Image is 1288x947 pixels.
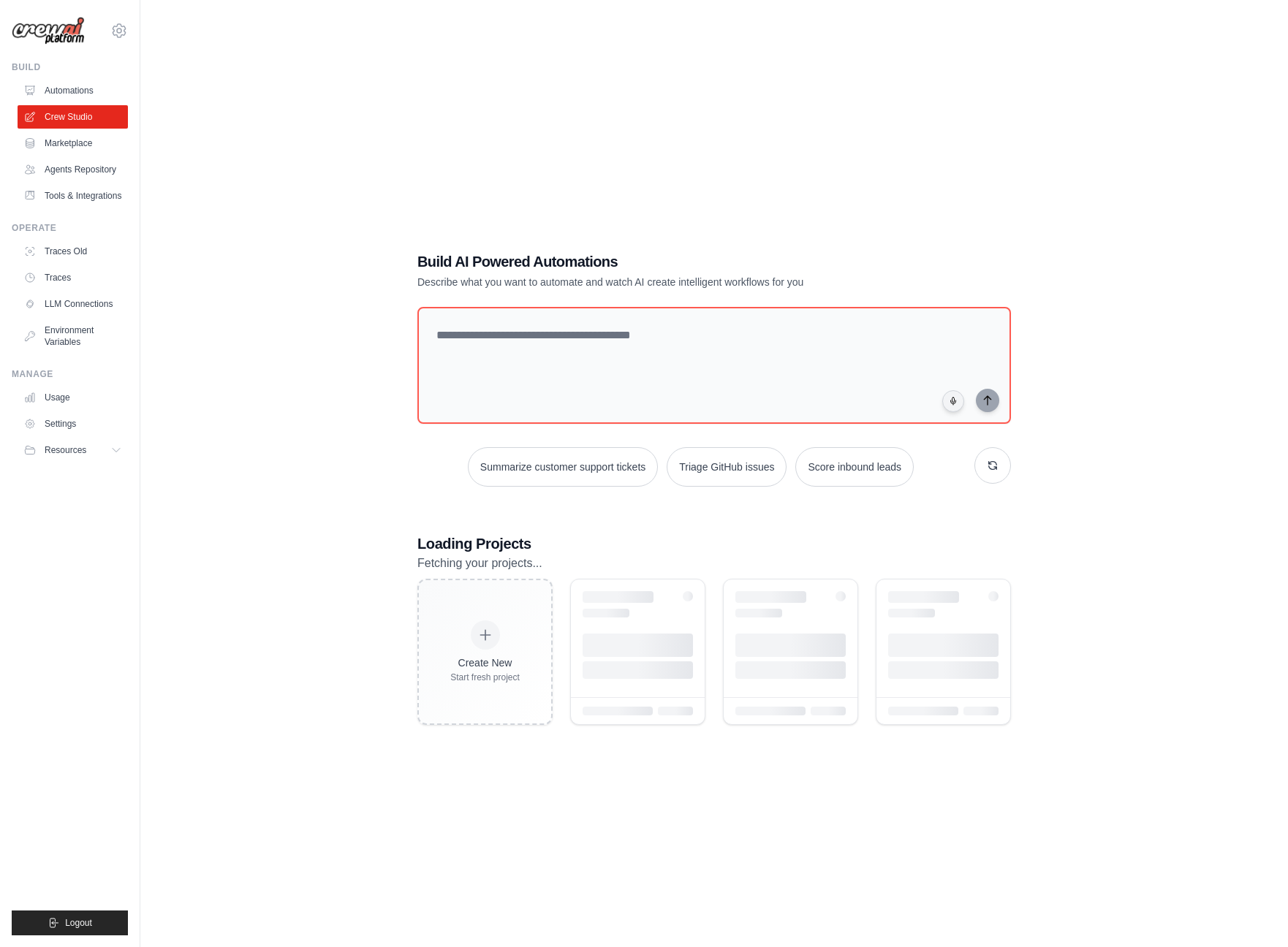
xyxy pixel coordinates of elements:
[417,533,1011,554] h3: Loading Projects
[18,158,128,181] a: Agents Repository
[450,672,520,683] div: Start fresh project
[12,17,85,45] img: Logo
[12,222,128,234] div: Operate
[417,251,909,272] h1: Build AI Powered Automations
[18,184,128,208] a: Tools & Integrations
[18,319,128,354] a: Environment Variables
[795,447,914,487] button: Score inbound leads
[18,438,128,462] button: Resources
[18,412,128,436] a: Settings
[974,447,1011,484] button: Get new suggestions
[468,447,658,487] button: Summarize customer support tickets
[18,105,128,129] a: Crew Studio
[18,266,128,289] a: Traces
[18,79,128,102] a: Automations
[45,444,86,456] span: Resources
[12,368,128,380] div: Manage
[18,240,128,263] a: Traces Old
[18,386,128,409] a: Usage
[18,292,128,316] a: LLM Connections
[417,275,909,289] p: Describe what you want to automate and watch AI create intelligent workflows for you
[65,917,92,929] span: Logout
[12,61,128,73] div: Build
[942,390,964,412] button: Click to speak your automation idea
[12,910,128,935] button: Logout
[417,554,1011,573] p: Fetching your projects...
[667,447,787,487] button: Triage GitHub issues
[18,132,128,155] a: Marketplace
[450,655,520,670] div: Create New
